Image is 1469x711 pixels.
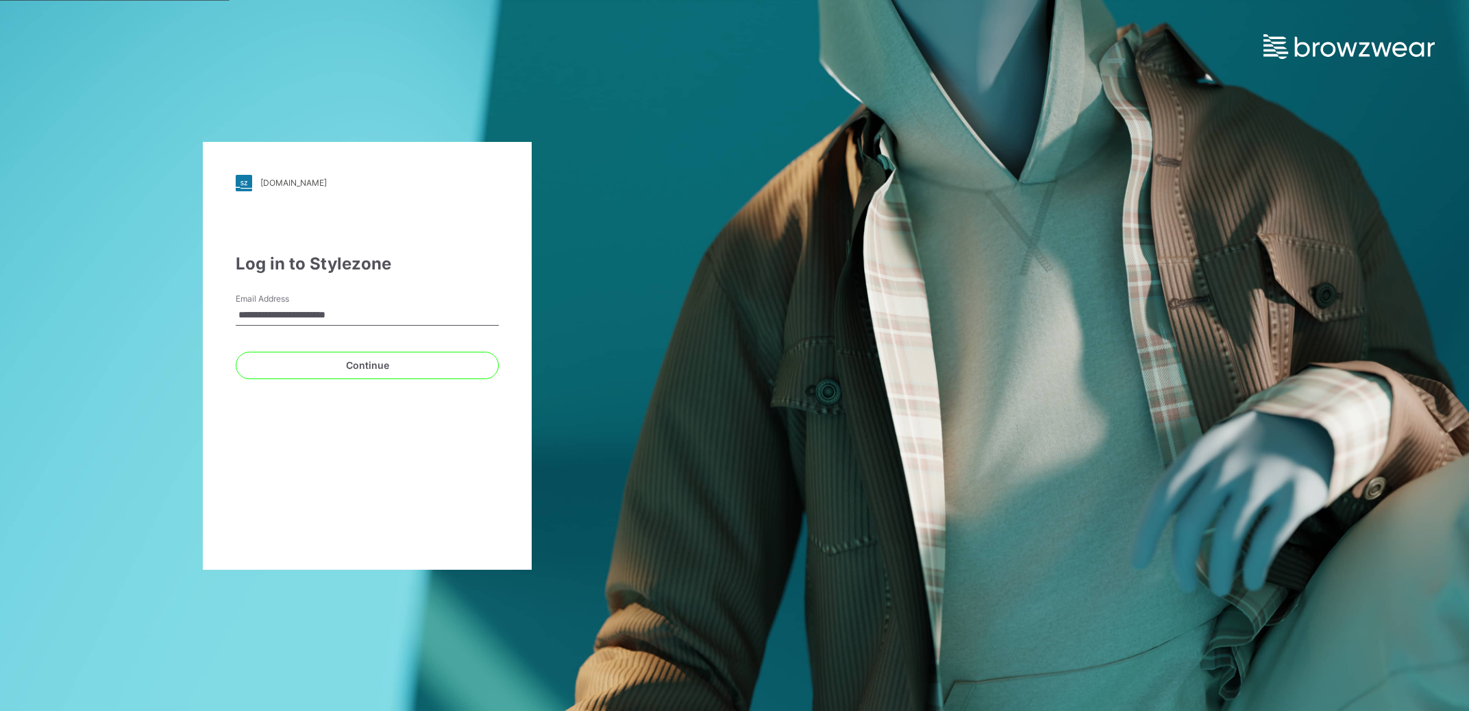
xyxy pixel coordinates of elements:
img: browzwear-logo.e42bd6dac1945053ebaf764b6aa21510.svg [1263,34,1435,59]
label: Email Address [236,293,332,305]
div: [DOMAIN_NAME] [260,178,327,188]
img: stylezone-logo.562084cfcfab977791bfbf7441f1a819.svg [236,175,252,191]
div: Log in to Stylezone [236,252,499,276]
button: Continue [236,352,499,379]
a: [DOMAIN_NAME] [236,175,499,191]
